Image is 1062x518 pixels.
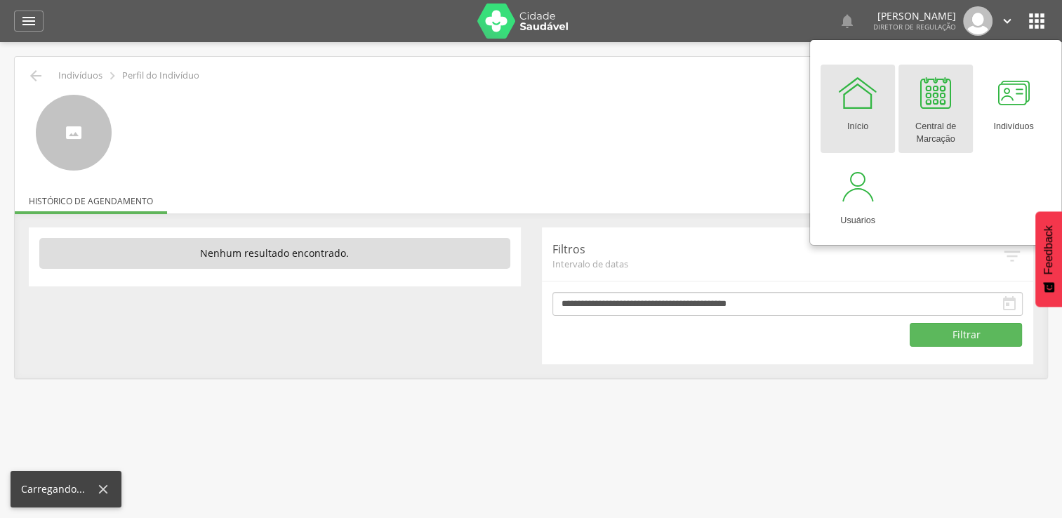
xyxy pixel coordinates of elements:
i:  [1026,10,1048,32]
i:  [20,13,37,29]
p: Perfil do Indivíduo [122,70,199,81]
a:  [14,11,44,32]
p: Indivíduos [58,70,102,81]
i:  [105,68,120,84]
button: Filtrar [910,323,1022,347]
a:  [1000,6,1015,36]
button: Feedback - Mostrar pesquisa [1035,211,1062,307]
a:  [839,6,856,36]
i:  [1001,295,1018,312]
span: Diretor de regulação [873,22,956,32]
i:  [839,13,856,29]
p: Filtros [552,241,1002,258]
span: Intervalo de datas [552,258,1002,270]
div: Carregando... [21,482,95,496]
i:  [1002,246,1023,267]
p: [PERSON_NAME] [873,11,956,21]
span: Feedback [1042,225,1055,274]
a: Central de Marcação [898,65,973,153]
i:  [1000,13,1015,29]
a: Indivíduos [976,65,1051,153]
p: Nenhum resultado encontrado. [39,238,510,269]
i: Voltar [27,67,44,84]
a: Usuários [821,159,895,234]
